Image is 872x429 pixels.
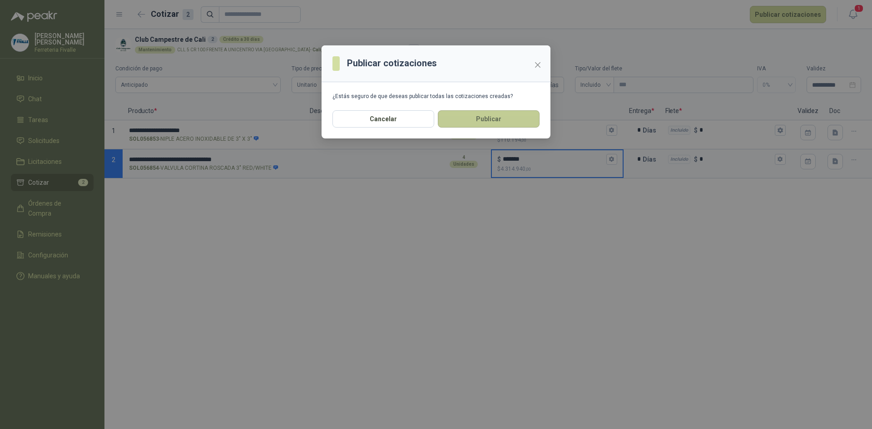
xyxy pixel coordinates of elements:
button: Cancelar [332,110,434,128]
span: close [534,61,541,69]
button: Close [530,58,545,72]
h3: Publicar cotizaciones [347,56,437,70]
button: Publicar [438,110,540,128]
div: ¿Estás seguro de que deseas publicar todas las cotizaciones creadas? [332,93,540,99]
